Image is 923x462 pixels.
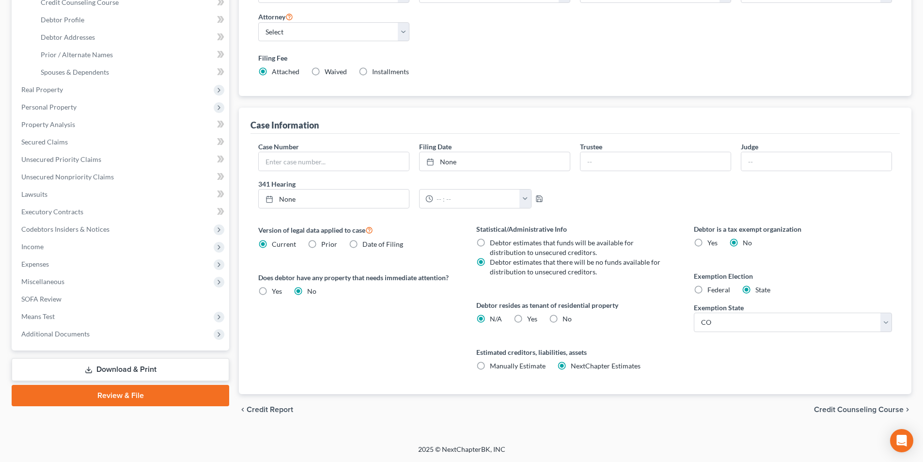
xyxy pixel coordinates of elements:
span: Date of Filing [362,240,403,248]
a: Property Analysis [14,116,229,133]
span: No [743,239,752,247]
span: Attached [272,67,299,76]
span: Miscellaneous [21,277,64,286]
span: Yes [272,287,282,295]
span: Unsecured Priority Claims [21,155,101,163]
span: Debtor estimates that funds will be available for distribution to unsecured creditors. [490,239,634,256]
button: chevron_left Credit Report [239,406,293,414]
label: Case Number [258,142,299,152]
a: Unsecured Priority Claims [14,151,229,168]
a: Lawsuits [14,186,229,203]
span: Debtor Addresses [41,33,95,41]
label: Judge [741,142,758,152]
input: -- : -- [433,190,520,208]
span: No [307,287,316,295]
span: Income [21,242,44,251]
a: Spouses & Dependents [33,64,229,81]
span: Expenses [21,260,49,268]
input: Enter case number... [259,152,409,171]
label: Statistical/Administrative Info [476,224,674,234]
span: Codebtors Insiders & Notices [21,225,110,233]
label: Version of legal data applied to case [258,224,456,236]
span: Federal [707,286,730,294]
label: Filing Date [419,142,452,152]
label: Debtor resides as tenant of residential property [476,300,674,310]
a: None [259,190,409,208]
a: SOFA Review [14,290,229,308]
i: chevron_right [904,406,911,414]
span: Means Test [21,312,55,320]
span: Yes [707,239,718,247]
span: Yes [527,315,537,323]
span: Manually Estimate [490,362,546,370]
span: Current [272,240,296,248]
span: No [563,315,572,323]
a: Unsecured Nonpriority Claims [14,168,229,186]
label: Estimated creditors, liabilities, assets [476,347,674,357]
span: N/A [490,315,502,323]
a: Executory Contracts [14,203,229,221]
span: Installments [372,67,409,76]
span: State [755,286,770,294]
a: None [420,152,570,171]
a: Prior / Alternate Names [33,46,229,64]
label: 341 Hearing [253,179,575,189]
div: Open Intercom Messenger [890,429,913,452]
label: Debtor is a tax exempt organization [694,224,892,234]
label: Trustee [580,142,602,152]
span: Real Property [21,85,63,94]
i: chevron_left [239,406,247,414]
a: Debtor Profile [33,11,229,29]
span: Waived [325,67,347,76]
label: Does debtor have any property that needs immediate attention? [258,272,456,283]
span: SOFA Review [21,295,62,303]
span: Spouses & Dependents [41,68,109,76]
button: Credit Counseling Course chevron_right [814,406,911,414]
input: -- [580,152,731,171]
span: Unsecured Nonpriority Claims [21,173,114,181]
label: Filing Fee [258,53,892,63]
a: Secured Claims [14,133,229,151]
a: Debtor Addresses [33,29,229,46]
label: Exemption State [694,303,744,313]
div: Case Information [250,119,319,131]
input: -- [741,152,892,171]
span: Secured Claims [21,138,68,146]
span: Additional Documents [21,330,90,338]
div: 2025 © NextChapterBK, INC [186,445,738,462]
span: Personal Property [21,103,77,111]
span: Debtor estimates that there will be no funds available for distribution to unsecured creditors. [490,258,660,276]
span: Lawsuits [21,190,47,198]
span: Property Analysis [21,120,75,128]
a: Review & File [12,385,229,406]
span: Prior [321,240,337,248]
span: Credit Counseling Course [814,406,904,414]
span: Prior / Alternate Names [41,50,113,59]
label: Attorney [258,11,293,22]
span: NextChapter Estimates [571,362,641,370]
span: Executory Contracts [21,207,83,216]
a: Download & Print [12,358,229,381]
span: Credit Report [247,406,293,414]
span: Debtor Profile [41,16,84,24]
label: Exemption Election [694,271,892,281]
